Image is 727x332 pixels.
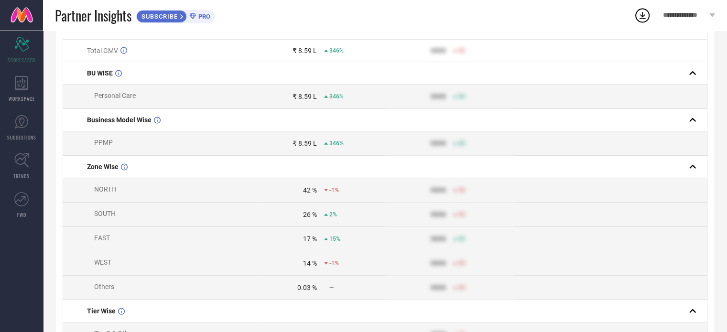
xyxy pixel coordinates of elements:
[55,6,131,25] span: Partner Insights
[329,284,334,291] span: —
[329,260,339,267] span: -1%
[431,259,446,267] div: 9999
[458,284,465,291] span: 50
[458,93,465,100] span: 50
[329,47,344,54] span: 346%
[458,47,465,54] span: 50
[9,95,35,102] span: WORKSPACE
[303,211,317,218] div: 26 %
[87,163,119,171] span: Zone Wise
[87,307,116,315] span: Tier Wise
[94,92,136,99] span: Personal Care
[431,93,446,100] div: 9999
[137,13,180,20] span: SUBSCRIBE
[329,187,339,193] span: -1%
[297,284,317,291] div: 0.03 %
[293,93,317,100] div: ₹ 8.59 L
[458,187,465,193] span: 50
[7,134,36,141] span: SUGGESTIONS
[8,56,36,64] span: SCORECARDS
[303,186,317,194] div: 42 %
[431,139,446,147] div: 9999
[303,259,317,267] div: 14 %
[13,172,30,180] span: TRENDS
[329,140,344,147] span: 346%
[329,211,337,218] span: 2%
[87,116,152,124] span: Business Model Wise
[431,47,446,54] div: 9999
[17,211,26,218] span: FWD
[94,185,116,193] span: NORTH
[293,139,317,147] div: ₹ 8.59 L
[87,47,118,54] span: Total GMV
[293,47,317,54] div: ₹ 8.59 L
[94,234,110,242] span: EAST
[87,69,113,77] span: BU WISE
[458,140,465,147] span: 50
[458,211,465,218] span: 50
[94,258,111,266] span: WEST
[94,283,114,290] span: Others
[431,186,446,194] div: 9999
[431,284,446,291] div: 9999
[458,260,465,267] span: 50
[196,13,210,20] span: PRO
[458,236,465,242] span: 50
[431,235,446,243] div: 9999
[136,8,215,23] a: SUBSCRIBEPRO
[329,236,340,242] span: 15%
[329,93,344,100] span: 346%
[634,7,651,24] div: Open download list
[303,235,317,243] div: 17 %
[94,210,116,217] span: SOUTH
[431,211,446,218] div: 9999
[94,139,113,146] span: PPMP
